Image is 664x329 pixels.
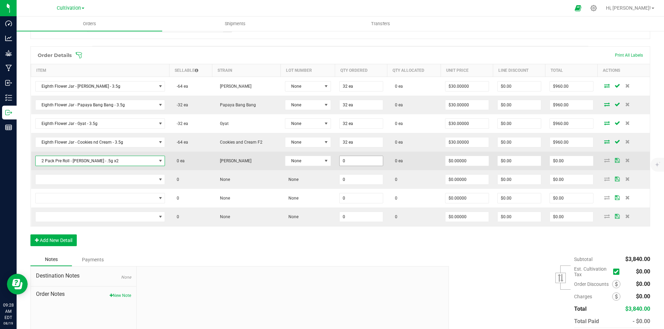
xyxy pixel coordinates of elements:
[550,137,593,147] input: 0
[391,158,403,163] span: 0 ea
[36,100,156,110] span: Eighth Flower Jar - Papaya Bang Bang - 3.5g
[550,119,593,128] input: 0
[173,84,188,89] span: -64 ea
[574,294,612,299] span: Charges
[35,137,165,147] span: NO DATA FOUND
[35,118,165,129] span: NO DATA FOUND
[622,84,633,88] span: Delete Order Detail
[340,156,383,166] input: 0
[285,119,322,128] span: None
[36,137,156,147] span: Eighth Flower Jar - Cookies nd Cream - 3.5g
[110,292,131,299] button: New Note
[216,103,256,107] span: Papaya Bang Bang
[5,124,12,131] inline-svg: Reports
[57,5,81,11] span: Cultivation
[445,193,489,203] input: 0
[498,212,541,222] input: 0
[391,121,403,126] span: 0 ea
[340,137,383,147] input: 0
[30,253,72,266] div: Notes
[340,81,383,91] input: 0
[622,158,633,162] span: Delete Order Detail
[340,193,383,203] input: 0
[35,100,165,110] span: NO DATA FOUND
[636,281,650,287] span: $0.00
[3,321,13,326] p: 08/19
[612,121,622,125] span: Save Order Detail
[498,81,541,91] input: 0
[574,281,612,287] span: Order Discounts
[35,193,165,203] span: NO DATA FOUND
[285,196,298,201] span: None
[612,84,622,88] span: Save Order Detail
[622,214,633,218] span: Delete Order Detail
[335,64,387,77] th: Qty Ordered
[169,64,212,77] th: Sellable
[445,119,489,128] input: 0
[36,119,156,128] span: Eighth Flower Jar - Gyat - 3.5g
[606,5,651,11] span: Hi, [PERSON_NAME]!
[498,156,541,166] input: 0
[340,212,383,222] input: 0
[391,196,397,201] span: 0
[173,103,188,107] span: -32 ea
[173,196,179,201] span: 0
[340,175,383,184] input: 0
[285,214,298,219] span: None
[17,17,162,31] a: Orders
[212,64,281,77] th: Strain
[285,137,322,147] span: None
[445,175,489,184] input: 0
[574,318,599,325] span: Total Paid
[31,64,169,77] th: Item
[340,100,383,110] input: 0
[173,140,188,145] span: -64 ea
[574,266,610,277] span: Est. Cultivation Tax
[162,17,308,31] a: Shipments
[391,140,403,145] span: 0 ea
[570,1,586,15] span: Open Ecommerce Menu
[285,100,322,110] span: None
[545,64,598,77] th: Total
[498,175,541,184] input: 0
[612,177,622,181] span: Save Order Detail
[216,158,251,163] span: [PERSON_NAME]
[281,64,335,77] th: Lot Number
[72,253,113,266] div: Payments
[445,156,489,166] input: 0
[36,272,131,280] span: Destination Notes
[5,94,12,101] inline-svg: Inventory
[612,214,622,218] span: Save Order Detail
[36,156,156,166] span: 2 Pack Pre Roll - [PERSON_NAME] - .5g x2
[38,52,72,58] h1: Order Details
[35,212,165,222] span: NO DATA FOUND
[550,81,593,91] input: 0
[550,100,593,110] input: 0
[7,274,28,294] iframe: Resource center
[622,121,633,125] span: Delete Order Detail
[215,21,255,27] span: Shipments
[216,140,262,145] span: Cookies and Cream F2
[5,20,12,27] inline-svg: Dashboard
[121,275,131,280] span: None
[613,267,622,277] span: Calculate cultivation tax
[5,79,12,86] inline-svg: Inbound
[74,21,105,27] span: Orders
[216,196,230,201] span: None
[612,195,622,200] span: Save Order Detail
[35,174,165,185] span: NO DATA FOUND
[216,121,229,126] span: Gyat
[598,64,650,77] th: Actions
[636,268,650,275] span: $0.00
[5,109,12,116] inline-svg: Outbound
[636,293,650,300] span: $0.00
[550,193,593,203] input: 0
[308,17,453,31] a: Transfers
[633,318,650,325] span: - $0.00
[3,302,13,321] p: 09:28 AM EDT
[445,100,489,110] input: 0
[173,214,179,219] span: 0
[35,81,165,91] span: NO DATA FOUND
[285,177,298,182] span: None
[391,177,397,182] span: 0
